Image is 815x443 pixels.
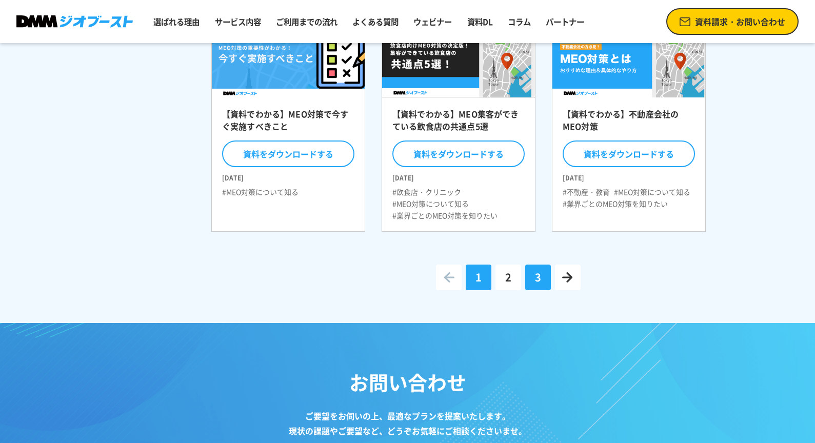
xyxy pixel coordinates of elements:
h2: 【資料でわかる】MEO対策で今すぐ実施すべきこと [222,108,354,138]
li: #飲食店・クリニック [392,187,461,197]
a: ウェビナー [409,12,456,32]
a: コラム [504,12,535,32]
button: 資料をダウンロードする [392,140,525,167]
time: [DATE] [563,169,695,183]
a: パートナー [542,12,588,32]
a: 【資料でわかる】MEO対策で今すぐ実施すべきこと 資料をダウンロードする [DATE] #MEO対策について知る [211,11,365,232]
a: ご利用までの流れ [272,12,342,32]
a: 選ばれる理由 [149,12,204,32]
li: #MEO対策について知る [392,198,469,209]
a: 【資料でわかる】MEO集客ができている飲食店の共通点5選 資料をダウンロードする [DATE] #飲食店・クリニック#MEO対策について知る#業界ごとのMEO対策を知りたい [382,11,535,232]
time: [DATE] [222,169,354,183]
h2: 【資料でわかる】不動産会社のMEO対策 [563,108,695,138]
li: #業界ごとのMEO対策を知りたい [563,198,668,209]
h2: 【資料でわかる】MEO集客ができている飲食店の共通点5選 [392,108,525,138]
time: [DATE] [392,169,525,183]
a: サービス内容 [211,12,265,32]
a: 2 [495,265,521,290]
img: DMMジオブースト [16,15,133,28]
a: よくある質問 [348,12,403,32]
span: 3 [535,270,541,285]
a: 資料DL [463,12,497,32]
button: 資料をダウンロードする [222,140,354,167]
button: 資料をダウンロードする [563,140,695,167]
li: #MEO対策について知る [614,187,690,197]
li: #不動産・教育 [563,187,610,197]
a: 3 [525,265,551,290]
a: 資料請求・お問い合わせ [666,8,799,35]
a: 【資料でわかる】不動産会社のMEO対策 資料をダウンロードする [DATE] #不動産・教育#MEO対策について知る#業界ごとのMEO対策を知りたい [552,11,706,232]
li: #MEO対策について知る [222,187,299,197]
span: 2 [505,270,511,285]
a: 次のページへ進む [555,265,581,290]
p: ご要望をお伺いの上、 最適なプランを提案いたします。 現状の課題やご要望など、 どうぞお気軽にご相談くださいませ。 [280,409,536,439]
span: 資料請求・お問い合わせ [695,15,785,28]
span: 1 [475,270,482,285]
li: #業界ごとのMEO対策を知りたい [392,210,498,221]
